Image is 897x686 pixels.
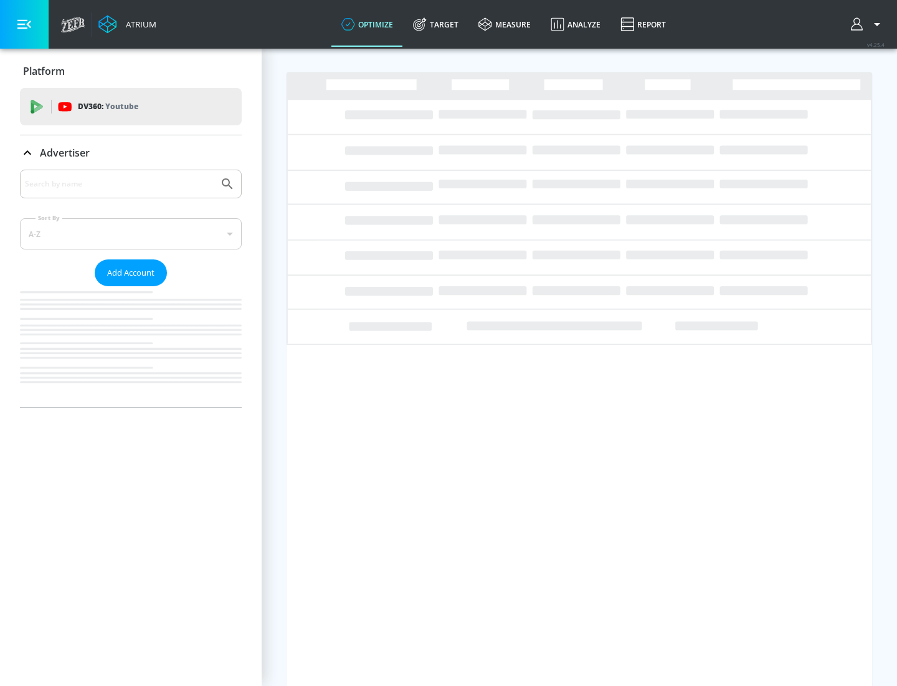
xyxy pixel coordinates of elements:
button: Add Account [95,259,167,286]
nav: list of Advertiser [20,286,242,407]
label: Sort By [36,214,62,222]
div: Platform [20,54,242,89]
a: Atrium [98,15,156,34]
a: Target [403,2,468,47]
input: Search by name [25,176,214,192]
div: Advertiser [20,135,242,170]
a: optimize [331,2,403,47]
p: DV360: [78,100,138,114]
div: Advertiser [20,170,242,407]
a: Report [610,2,676,47]
p: Advertiser [40,146,90,160]
a: measure [468,2,541,47]
p: Youtube [105,100,138,113]
a: Analyze [541,2,610,47]
span: Add Account [107,266,154,280]
div: Atrium [121,19,156,30]
div: A-Z [20,218,242,249]
span: v 4.25.4 [867,41,885,48]
div: DV360: Youtube [20,88,242,125]
p: Platform [23,64,65,78]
